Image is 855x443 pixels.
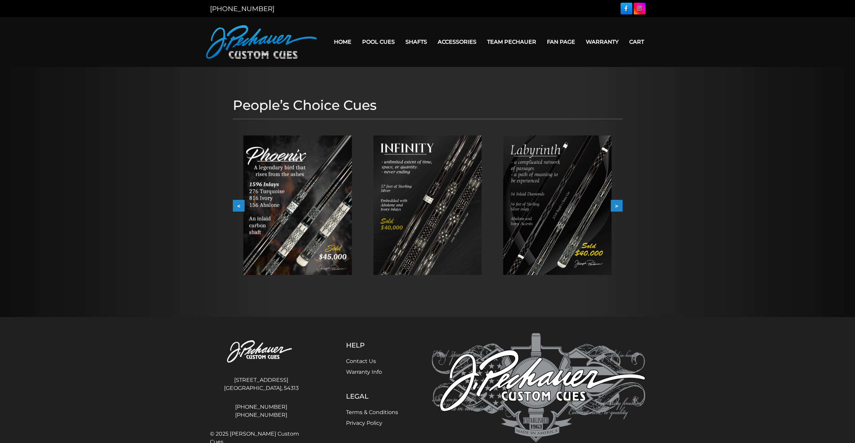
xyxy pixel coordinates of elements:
a: Terms & Conditions [346,409,398,415]
div: Carousel Navigation [233,200,623,212]
a: [PHONE_NUMBER] [210,403,313,411]
a: Cart [624,33,649,50]
img: Pechauer Custom Cues [206,25,317,59]
a: Contact Us [346,358,376,364]
address: [STREET_ADDRESS] [GEOGRAPHIC_DATA], 54313 [210,373,313,395]
a: Accessories [432,33,482,50]
a: [PHONE_NUMBER] [210,411,313,419]
img: Pechauer Custom Cues [432,333,645,442]
a: Pool Cues [357,33,400,50]
button: < [233,200,245,212]
a: Team Pechauer [482,33,542,50]
img: Pechauer Custom Cues [210,333,313,370]
a: Warranty [581,33,624,50]
h1: People’s Choice Cues [233,97,623,113]
button: > [611,200,623,212]
a: [PHONE_NUMBER] [210,5,274,13]
a: Privacy Policy [346,420,382,426]
h5: Help [346,341,398,349]
a: Shafts [400,33,432,50]
a: Home [329,33,357,50]
a: Warranty Info [346,369,382,375]
a: Fan Page [542,33,581,50]
h5: Legal [346,392,398,400]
